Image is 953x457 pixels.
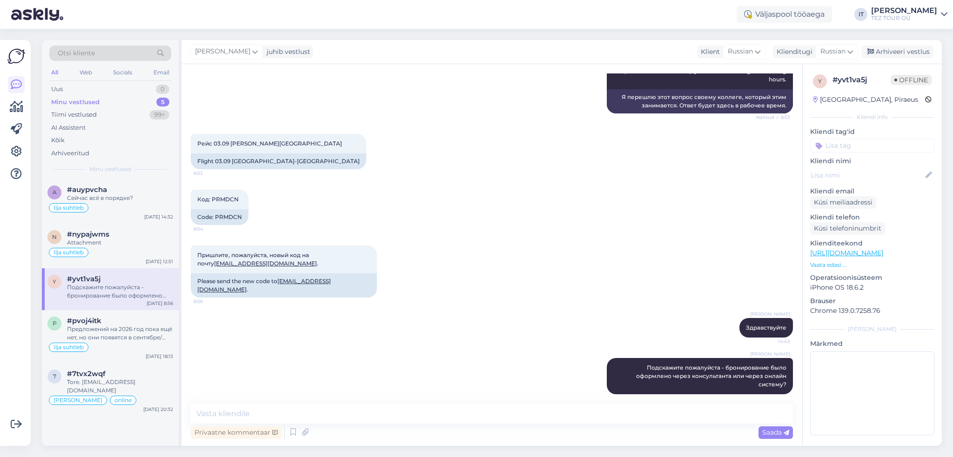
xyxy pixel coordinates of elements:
p: Chrome 139.0.7258.76 [810,306,934,316]
p: Vaata edasi ... [810,261,934,269]
span: 8:56 [194,298,228,305]
p: Märkmed [810,339,934,349]
div: All [49,66,60,79]
input: Lisa tag [810,139,934,152]
span: n [52,233,57,240]
div: 5 [156,98,169,107]
div: Küsi meiliaadressi [810,196,876,209]
span: 8:53 [194,170,228,177]
span: 7 [53,373,56,380]
div: juhib vestlust [263,47,310,57]
a: [URL][DOMAIN_NAME] [810,249,883,257]
div: Сейчас всё в порядке? [67,194,173,202]
div: Uus [51,85,63,94]
div: Web [78,66,94,79]
div: Arhiveeri vestlus [862,46,933,58]
span: Ilja suhtleb [54,250,84,255]
div: [DATE] 20:32 [143,406,173,413]
span: Пришлите, пожалуйста, новый код на почту . [197,252,318,267]
span: [PERSON_NAME] [750,311,790,318]
span: #auypvcha [67,185,107,194]
div: Klienditugi [773,47,812,57]
div: IT [854,8,867,21]
div: [DATE] 18:13 [146,353,173,360]
div: [PERSON_NAME] [810,325,934,333]
span: a [53,189,57,196]
span: Ilja suhtleb [54,344,84,350]
span: 14:43 [755,395,790,402]
span: Здравствуйте [746,324,786,331]
span: #7tvx2wqf [67,370,106,378]
p: Brauser [810,296,934,306]
span: Minu vestlused [89,165,131,173]
div: AI Assistent [51,123,86,132]
div: [GEOGRAPHIC_DATA], Piraeus [813,95,918,105]
span: #yvt1va5j [67,275,101,283]
div: Flight 03.09 [GEOGRAPHIC_DATA]-[GEOGRAPHIC_DATA] [191,153,366,169]
div: Küsi telefoninumbrit [810,222,885,235]
a: [EMAIL_ADDRESS][DOMAIN_NAME] [214,260,317,267]
span: 14:43 [755,338,790,345]
div: 0 [156,85,169,94]
div: Подскажите пожалуйста - бронирование было оформлено через консультанта или через онлайн систему? [67,283,173,300]
span: #pvoj4itk [67,317,101,325]
div: Socials [111,66,134,79]
div: # yvt1va5j [832,74,891,86]
p: Operatsioonisüsteem [810,273,934,283]
span: Saada [762,428,789,437]
span: 8:54 [194,225,228,232]
p: Kliendi nimi [810,156,934,166]
div: Я перешлю этот вопрос своему коллеге, который этим занимается. Ответ будет здесь в рабочее время. [607,89,793,113]
span: Код: PRMDCN [197,196,239,203]
span: online [114,397,132,403]
span: Ilja suhtleb [54,205,84,211]
div: [DATE] 14:32 [144,213,173,220]
a: [PERSON_NAME]TEZ TOUR OÜ [871,7,947,22]
div: Please send the new code to . [191,273,377,298]
p: Kliendi tag'id [810,127,934,137]
div: Email [152,66,171,79]
div: TEZ TOUR OÜ [871,14,937,22]
div: Attachment [67,238,173,247]
span: Подскажите пожалуйста - бронирование было оформлено через консультанта или через онлайн систему? [636,364,788,388]
div: Minu vestlused [51,98,100,107]
div: Väljaspool tööaega [737,6,832,23]
div: Kliendi info [810,113,934,121]
p: Kliendi telefon [810,212,934,222]
div: Arhiveeritud [51,149,89,158]
div: [DATE] 12:51 [146,258,173,265]
input: Lisa nimi [811,170,924,180]
div: Klient [697,47,720,57]
span: Рейс 03.09 [PERSON_NAME][GEOGRAPHIC_DATA] [197,140,342,147]
p: iPhone OS 18.6.2 [810,283,934,292]
div: Предложений на 2026 год пока ещё нет, но они появятся в сентябре/октябре. [67,325,173,342]
span: y [818,78,822,85]
span: #nypajwms [67,230,109,238]
span: p [53,320,57,327]
div: Kõik [51,136,65,145]
img: Askly Logo [7,47,25,65]
span: Otsi kliente [58,48,95,58]
p: Kliendi email [810,186,934,196]
div: Tore. [EMAIL_ADDRESS][DOMAIN_NAME] [67,378,173,395]
div: Code: PRMDCN [191,209,248,225]
span: Nähtud ✓ 8:53 [755,114,790,121]
div: Privaatne kommentaar [191,426,282,439]
span: Offline [891,75,932,85]
span: Russian [728,46,753,57]
div: [PERSON_NAME] [871,7,937,14]
div: Tiimi vestlused [51,110,97,119]
span: [PERSON_NAME] [54,397,102,403]
span: y [53,278,56,285]
div: [DATE] 8:56 [147,300,173,307]
p: Klienditeekond [810,238,934,248]
div: 99+ [149,110,169,119]
span: Russian [820,46,846,57]
span: [PERSON_NAME] [195,46,250,57]
span: [PERSON_NAME] [750,351,790,358]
